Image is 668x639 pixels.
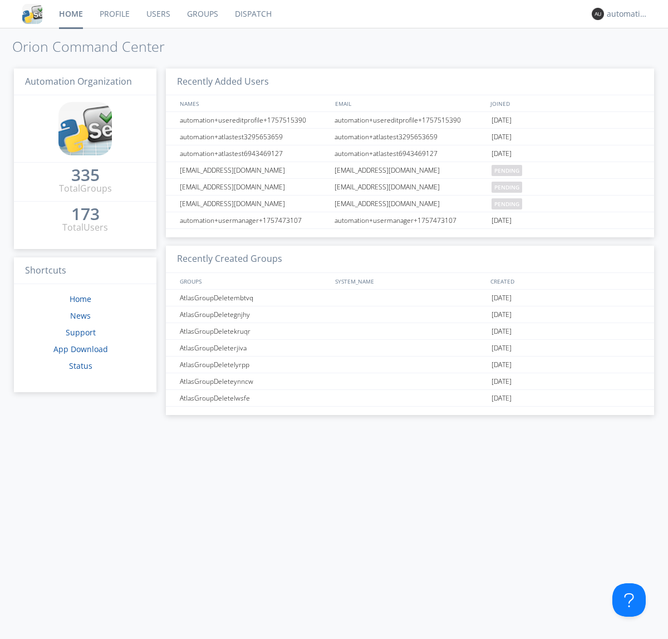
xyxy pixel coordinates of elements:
h3: Recently Added Users [166,69,654,96]
div: automation+atlastest3295653659 [177,129,331,145]
span: [DATE] [492,112,512,129]
div: 335 [71,169,100,181]
div: automation+atlastest3295653659 [332,129,489,145]
a: Support [66,327,96,338]
div: [EMAIL_ADDRESS][DOMAIN_NAME] [332,196,489,212]
span: [DATE] [492,390,512,407]
a: Home [70,294,91,304]
span: [DATE] [492,373,512,390]
a: 173 [71,208,100,221]
div: [EMAIL_ADDRESS][DOMAIN_NAME] [177,162,331,178]
div: 173 [71,208,100,219]
a: AtlasGroupDeleteynncw[DATE] [166,373,654,390]
a: Status [69,360,92,371]
div: AtlasGroupDeleterjiva [177,340,331,356]
a: AtlasGroupDeletembtvq[DATE] [166,290,654,306]
div: AtlasGroupDeletembtvq [177,290,331,306]
h3: Shortcuts [14,257,156,285]
span: [DATE] [492,212,512,229]
span: [DATE] [492,145,512,162]
div: automation+usermanager+1757473107 [332,212,489,228]
div: AtlasGroupDeletegnjhy [177,306,331,323]
div: CREATED [488,273,644,289]
h3: Recently Created Groups [166,246,654,273]
div: automation+usermanager+1757473107 [177,212,331,228]
div: automation+atlas0003 [607,8,649,19]
a: AtlasGroupDeletelyrpp[DATE] [166,357,654,373]
a: AtlasGroupDeletegnjhy[DATE] [166,306,654,323]
a: 335 [71,169,100,182]
a: AtlasGroupDeletekruqr[DATE] [166,323,654,340]
span: [DATE] [492,357,512,373]
img: cddb5a64eb264b2086981ab96f4c1ba7 [58,102,112,155]
a: [EMAIL_ADDRESS][DOMAIN_NAME][EMAIL_ADDRESS][DOMAIN_NAME]pending [166,179,654,196]
div: EMAIL [332,95,488,111]
a: News [70,310,91,321]
span: Automation Organization [25,75,132,87]
div: Total Users [62,221,108,234]
div: SYSTEM_NAME [332,273,488,289]
span: [DATE] [492,323,512,340]
a: [EMAIL_ADDRESS][DOMAIN_NAME][EMAIL_ADDRESS][DOMAIN_NAME]pending [166,162,654,179]
div: AtlasGroupDeletekruqr [177,323,331,339]
div: Total Groups [59,182,112,195]
a: automation+atlastest3295653659automation+atlastest3295653659[DATE] [166,129,654,145]
span: [DATE] [492,340,512,357]
div: automation+atlastest6943469127 [177,145,331,162]
img: cddb5a64eb264b2086981ab96f4c1ba7 [22,4,42,24]
div: JOINED [488,95,644,111]
div: GROUPS [177,273,330,289]
span: pending [492,182,522,193]
div: AtlasGroupDeletelwsfe [177,390,331,406]
span: [DATE] [492,129,512,145]
span: [DATE] [492,306,512,323]
div: [EMAIL_ADDRESS][DOMAIN_NAME] [177,179,331,195]
div: AtlasGroupDeletelyrpp [177,357,331,373]
span: [DATE] [492,290,512,306]
span: pending [492,198,522,209]
a: automation+atlastest6943469127automation+atlastest6943469127[DATE] [166,145,654,162]
div: [EMAIL_ADDRESS][DOMAIN_NAME] [332,179,489,195]
a: App Download [53,344,108,354]
a: AtlasGroupDeleterjiva[DATE] [166,340,654,357]
div: [EMAIL_ADDRESS][DOMAIN_NAME] [177,196,331,212]
span: pending [492,165,522,176]
iframe: Toggle Customer Support [612,583,646,617]
div: NAMES [177,95,330,111]
a: [EMAIL_ADDRESS][DOMAIN_NAME][EMAIL_ADDRESS][DOMAIN_NAME]pending [166,196,654,212]
a: automation+usermanager+1757473107automation+usermanager+1757473107[DATE] [166,212,654,229]
div: automation+usereditprofile+1757515390 [332,112,489,128]
div: AtlasGroupDeleteynncw [177,373,331,389]
img: 373638.png [592,8,604,20]
a: AtlasGroupDeletelwsfe[DATE] [166,390,654,407]
div: automation+atlastest6943469127 [332,145,489,162]
div: automation+usereditprofile+1757515390 [177,112,331,128]
div: [EMAIL_ADDRESS][DOMAIN_NAME] [332,162,489,178]
a: automation+usereditprofile+1757515390automation+usereditprofile+1757515390[DATE] [166,112,654,129]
